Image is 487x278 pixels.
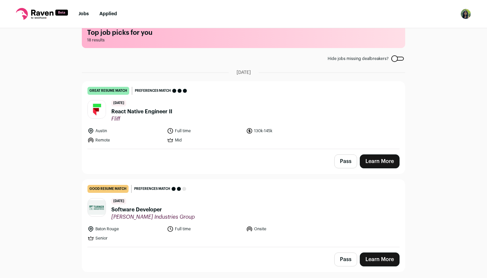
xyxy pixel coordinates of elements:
li: 130k-145k [246,128,322,134]
h1: Top job picks for you [87,28,400,37]
li: Baton Rouge [87,226,163,232]
li: Austin [87,128,163,134]
img: 17902178-medium_jpg [460,9,471,19]
a: Applied [99,12,117,16]
img: c8ee6b7c2ee27806a9026f7b0b8840713fd129fa21940a3237abadd6655dc4e5.jpg [88,100,106,118]
li: Remote [87,137,163,143]
div: good resume match [87,185,129,193]
span: Fliff [111,116,172,122]
button: Pass [334,252,357,266]
li: Full time [167,226,243,232]
li: Senior [87,235,163,242]
span: 18 results [87,37,400,43]
span: [DATE] [111,100,126,106]
span: Hide jobs missing dealbreakers? [328,56,389,61]
span: Preferences match [134,186,170,192]
button: Pass [334,154,357,168]
a: good resume match Preferences match [DATE] Software Developer [PERSON_NAME] Industries Group Bato... [82,180,405,247]
span: Preferences match [135,87,171,94]
a: great resume match Preferences match [DATE] React Native Engineer II Fliff Austin Full time 130k-... [82,82,405,149]
span: [DATE] [237,69,251,76]
span: [PERSON_NAME] Industries Group [111,214,195,220]
a: Learn More [360,252,400,266]
span: React Native Engineer II [111,108,172,116]
li: Onsite [246,226,322,232]
li: Full time [167,128,243,134]
span: Software Developer [111,206,195,214]
button: Open dropdown [460,9,471,19]
span: [DATE] [111,198,126,204]
a: Learn More [360,154,400,168]
a: Jobs [79,12,89,16]
li: Mid [167,137,243,143]
img: 88c80e9fabe9e04294cb5e8ee6b238b2ac6f7138c90358b550d548a0a3cd940c.jpg [88,200,106,214]
div: great resume match [87,87,129,95]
